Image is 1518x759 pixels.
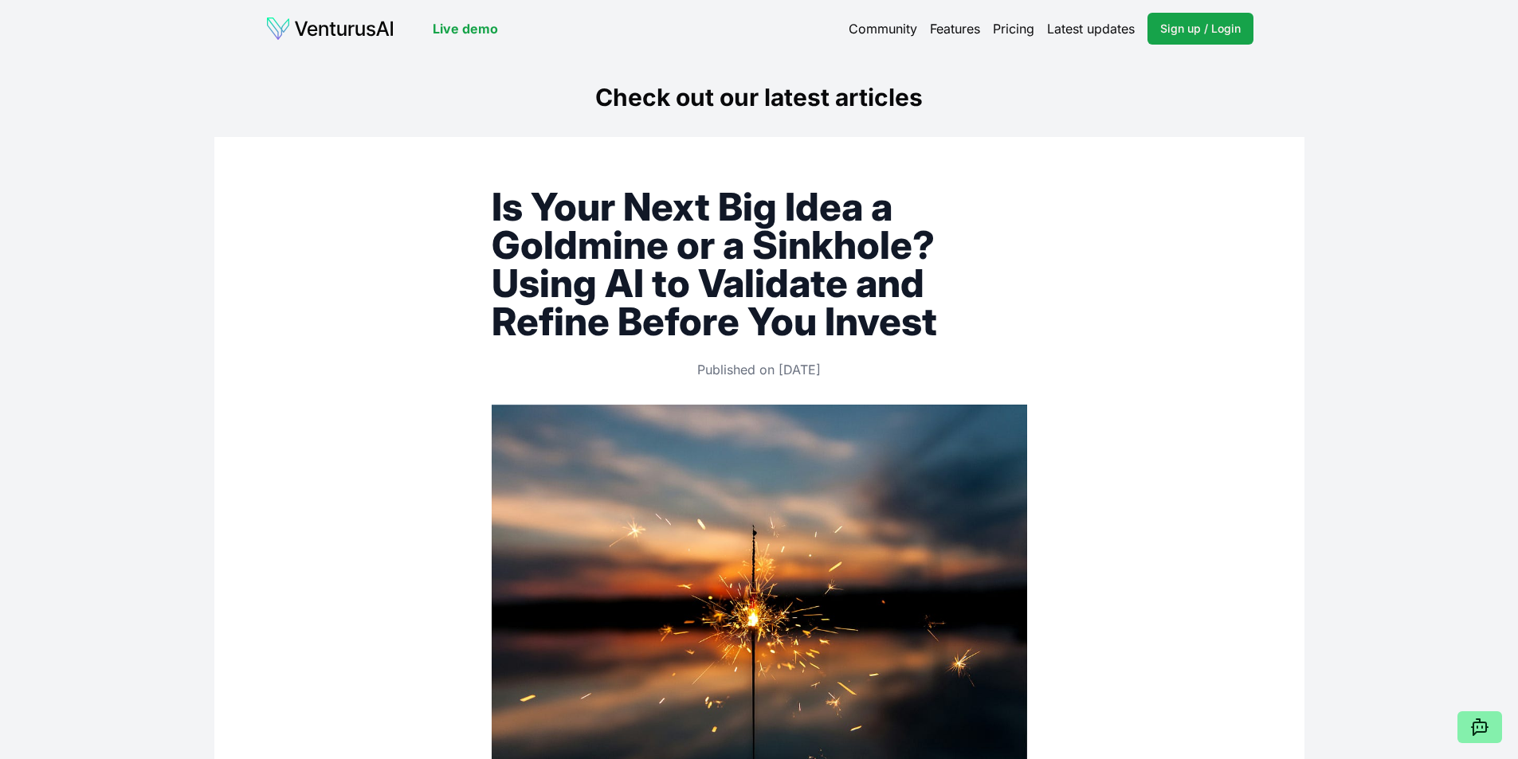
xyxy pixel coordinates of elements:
[492,188,1027,341] h1: Is Your Next Big Idea a Goldmine or a Sinkhole? Using AI to Validate and Refine Before You Invest
[433,19,498,38] a: Live demo
[849,19,917,38] a: Community
[265,16,394,41] img: logo
[993,19,1034,38] a: Pricing
[1047,19,1135,38] a: Latest updates
[1147,13,1253,45] a: Sign up / Login
[1160,21,1241,37] span: Sign up / Login
[930,19,980,38] a: Features
[779,362,821,378] time: 24/4/2025
[492,360,1027,379] p: Published on
[214,83,1304,112] h1: Check out our latest articles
